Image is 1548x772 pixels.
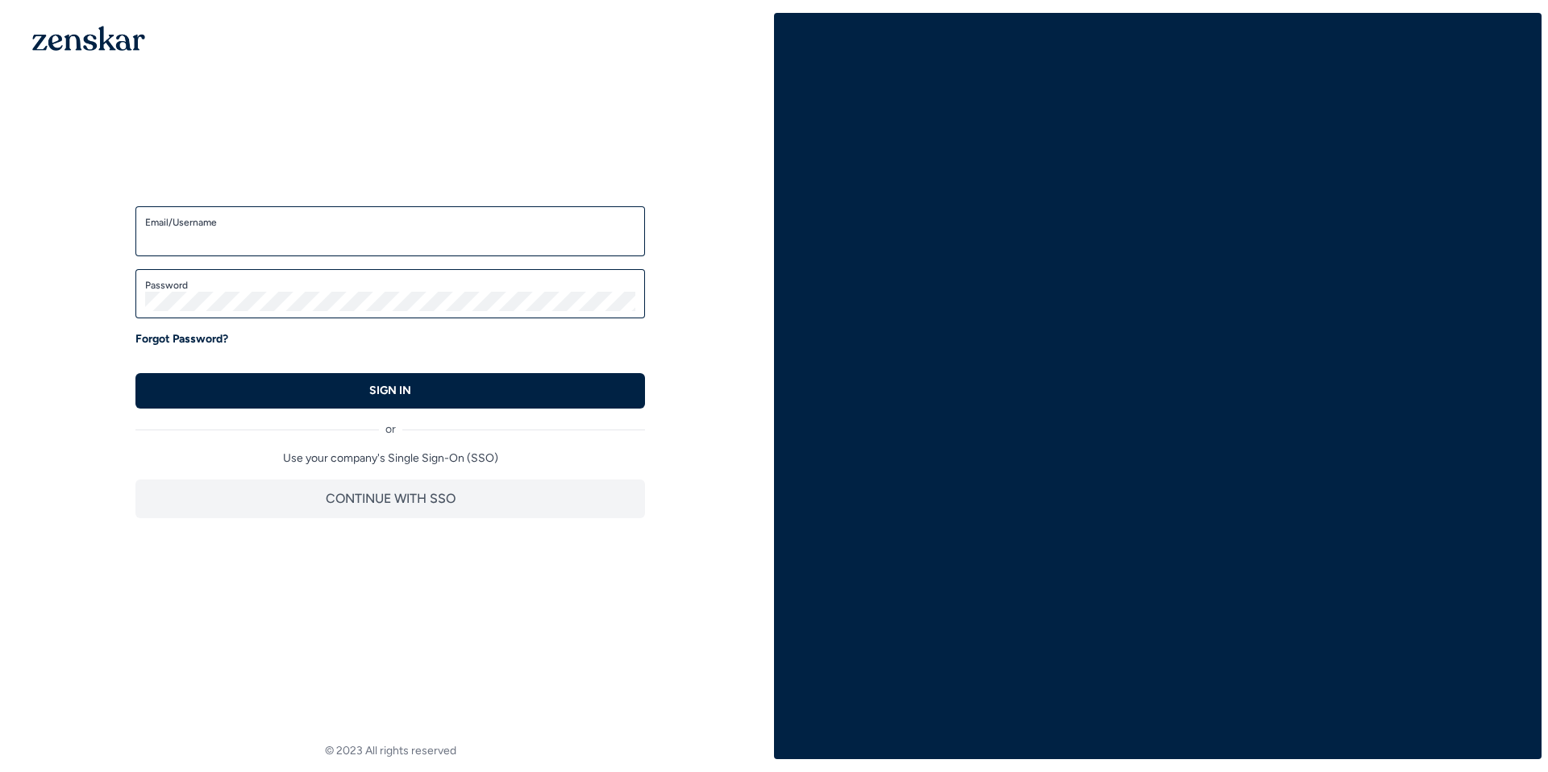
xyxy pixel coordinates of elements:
label: Password [145,279,635,292]
button: CONTINUE WITH SSO [135,479,645,518]
img: 1OGAJ2xQqyY4LXKgY66KYq0eOWRCkrZdAb3gUhuVAqdWPZE9SRJmCz+oDMSn4zDLXe31Ii730ItAGKgCKgCCgCikA4Av8PJUP... [32,26,145,51]
footer: © 2023 All rights reserved [6,743,774,759]
label: Email/Username [145,216,635,229]
p: Use your company's Single Sign-On (SSO) [135,450,645,467]
p: SIGN IN [369,383,411,399]
a: Forgot Password? [135,331,228,347]
div: or [135,409,645,438]
button: SIGN IN [135,373,645,409]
